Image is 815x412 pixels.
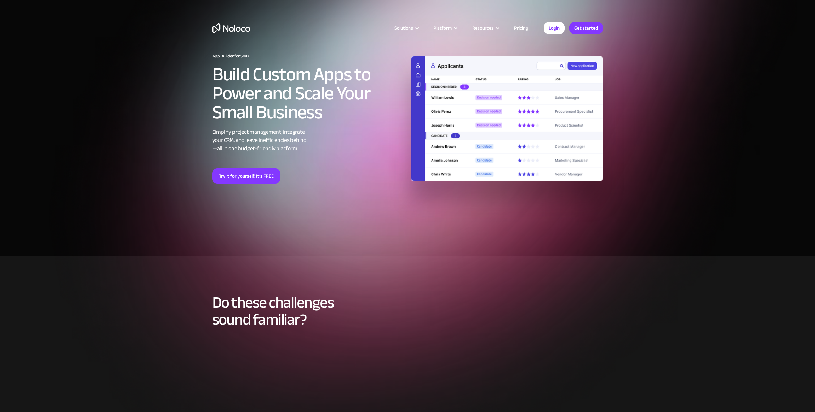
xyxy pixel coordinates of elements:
div: Solutions [394,24,413,32]
div: Resources [464,24,506,32]
div: Platform [433,24,452,32]
div: Platform [426,24,464,32]
a: Login [544,22,565,34]
div: Resources [472,24,494,32]
a: Pricing [506,24,536,32]
h2: Build Custom Apps to Power and Scale Your Small Business [212,65,405,122]
a: home [212,23,250,33]
div: Simplify project management, integrate your CRM, and leave inefficiencies behind —all in one budg... [212,128,405,153]
a: Try it for yourself. It’s FREE [212,168,280,184]
h2: Do these challenges sound familiar? [212,294,603,328]
div: Solutions [387,24,426,32]
a: Get started [569,22,603,34]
